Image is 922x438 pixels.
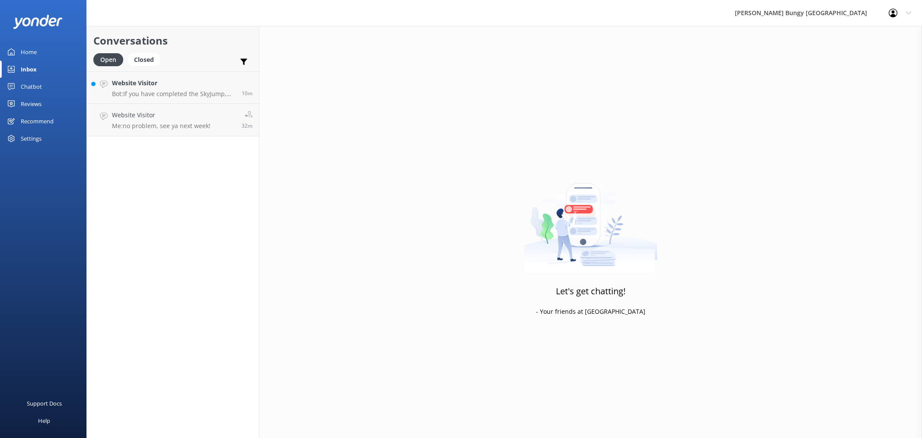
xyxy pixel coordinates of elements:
a: Website VisitorMe:no problem, see ya next week!32m [87,104,259,136]
a: Closed [128,55,165,64]
div: Inbox [21,61,37,78]
a: Website VisitorBot:If you have completed the SkyJump, you can redo the same experience for a seco... [87,71,259,104]
img: artwork of a man stealing a conversation from at giant smartphone [524,165,657,273]
p: Me: no problem, see ya next week! [112,122,211,130]
h2: Conversations [93,32,252,49]
div: Help [38,412,50,429]
div: Open [93,53,123,66]
div: Reviews [21,95,41,113]
h4: Website Visitor [112,78,235,88]
span: Aug 30 2025 10:26am (UTC +12:00) Pacific/Auckland [242,90,252,97]
div: Settings [21,130,41,147]
span: Aug 30 2025 10:04am (UTC +12:00) Pacific/Auckland [242,122,252,129]
h3: Let's get chatting! [556,284,625,298]
div: Chatbot [21,78,42,95]
p: Bot: If you have completed the SkyJump, you can redo the same experience for a second jump price ... [112,90,235,98]
h4: Website Visitor [112,110,211,120]
img: yonder-white-logo.png [13,15,63,29]
div: Support Docs [27,395,62,412]
a: Open [93,55,128,64]
p: - Your friends at [GEOGRAPHIC_DATA] [536,307,645,316]
div: Home [21,43,37,61]
div: Recommend [21,113,54,130]
div: Closed [128,53,160,66]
